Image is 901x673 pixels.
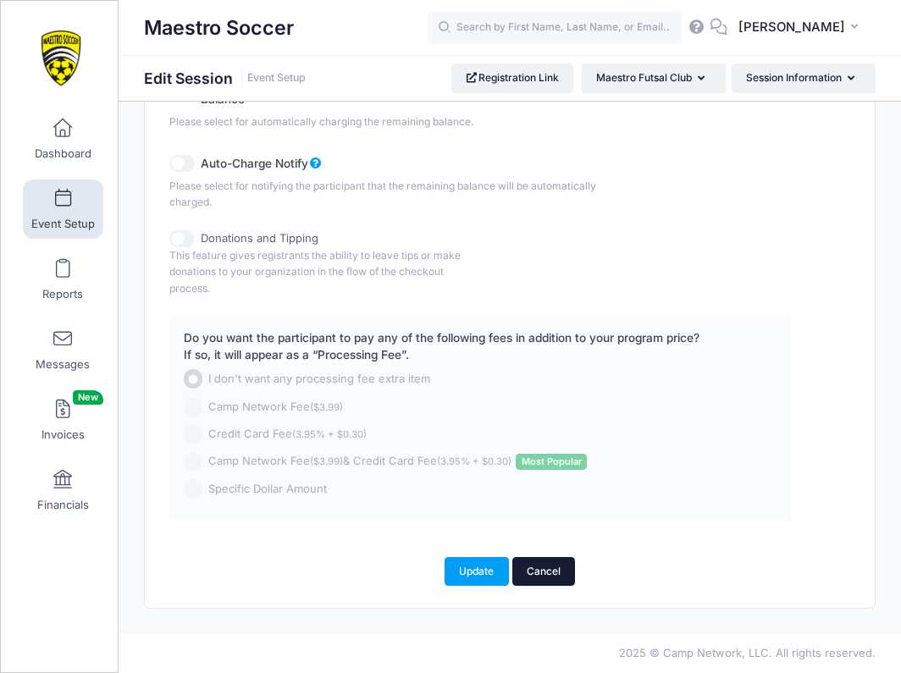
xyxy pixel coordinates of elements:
h1: Edit Session [144,69,306,87]
a: Notify the participant that the remaining balance will be automatically charged. [308,157,323,170]
span: Please select for notifying the participant that the remaining balance will be automatically char... [169,179,596,209]
span: I don't want any processing fee extra item [208,371,430,388]
span: Specific Dollar Amount [208,481,327,498]
span: Camp Network Fee & Credit Card Fee [208,453,587,470]
span: Please select for automatically charging the remaining balance. [169,115,473,128]
span: New [73,390,103,405]
a: Event Setup [23,179,103,239]
small: (3.95% + $0.30) [437,455,511,467]
a: Financials [23,461,103,520]
span: Reports [42,287,83,301]
span: Maestro Futsal Club [596,71,692,84]
img: Maestro Soccer [29,26,92,90]
button: [PERSON_NAME] [727,8,876,47]
a: Reports [23,250,103,309]
span: Dashboard [35,146,91,161]
label: Do you want the participant to pay any of the following fees in addition to your program price? I... [184,329,699,364]
span: Most Popular [516,454,587,470]
a: Registration Link [451,63,574,92]
button: Update [445,557,509,586]
a: Messages [23,320,103,379]
a: Maestro Soccer [1,18,119,98]
a: Event Setup [247,72,306,85]
span: Credit Card Fee [208,426,367,443]
small: ($3.99) [310,401,343,413]
span: [PERSON_NAME] [738,18,845,36]
a: Dashboard [23,109,103,168]
span: Messages [36,357,90,372]
span: 2025 © Camp Network, LLC. All rights reserved. [619,646,876,659]
small: (3.95% + $0.30) [292,428,367,440]
span: Financials [37,498,89,512]
a: InvoicesNew [23,390,103,450]
span: This feature gives registrants the ability to leave tips or make donations to your organization i... [169,249,461,295]
button: Maestro Futsal Club [582,63,726,92]
input: Search by First Name, Last Name, or Email... [428,11,682,45]
button: Session Information [732,63,876,92]
h1: Maestro Soccer [144,8,294,47]
small: ($3.99) [310,455,343,467]
label: Auto-Charge Notify [201,149,434,172]
label: Donations and Tipping [201,230,318,247]
a: Cancel [512,557,576,586]
span: Event Setup [31,217,95,231]
span: Invoices [41,428,85,442]
span: Camp Network Fee [208,399,343,416]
